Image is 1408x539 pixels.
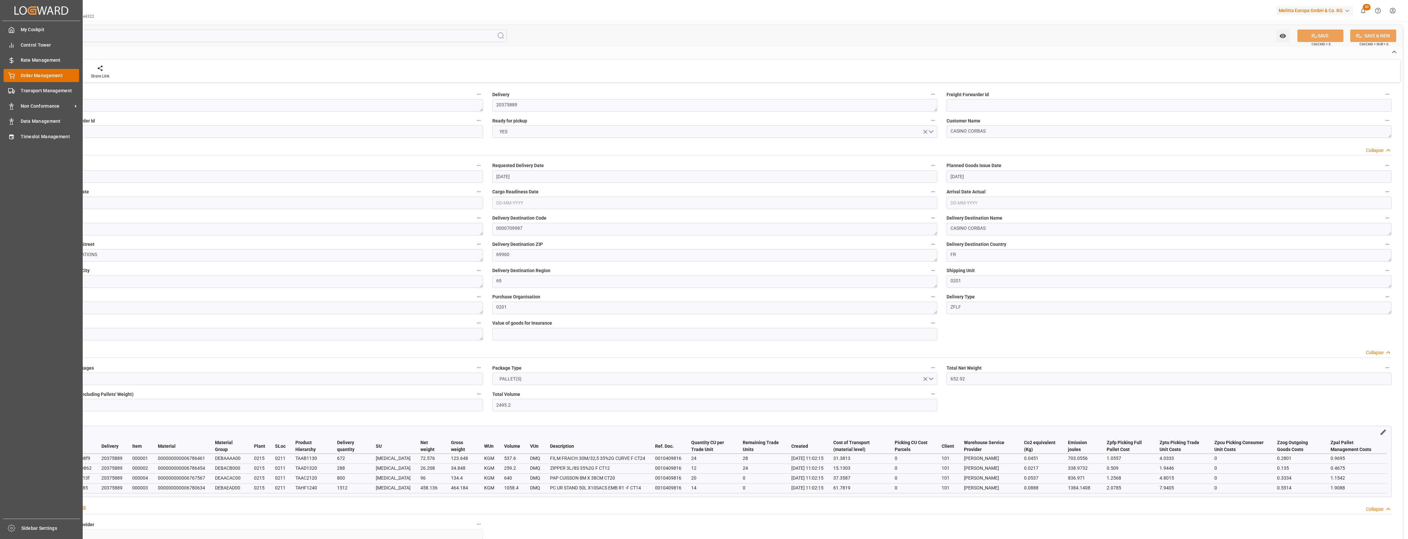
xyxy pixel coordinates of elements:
[895,454,932,462] div: 0
[833,474,885,482] div: 37.3587
[78,502,90,514] button: View description
[738,439,786,454] th: Remaining Trade Units
[1024,484,1058,492] div: 0.0888
[833,454,885,462] div: 31.3813
[1297,30,1343,42] button: SAVE
[38,275,483,288] textarea: CORBAS
[964,464,1014,472] div: [PERSON_NAME]
[947,223,1392,235] textarea: CASINO CORBAS
[947,91,989,98] span: Freight Forwarder Id
[1331,454,1382,462] div: 0.9695
[1276,4,1356,17] button: Melitta Europa GmbH & Co. KG
[451,474,475,482] div: 134.4
[376,464,411,472] div: [MEDICAL_DATA]
[475,90,483,98] button: Transport ID Logward
[127,439,153,454] th: Item
[249,439,270,454] th: Plant
[371,439,416,454] th: SU
[158,474,205,482] div: 000000000006767567
[1363,4,1371,11] span: 30
[504,454,520,462] div: 537.6
[492,197,937,209] input: DD-MM-YYYY
[492,215,546,222] span: Delivery Destination Code
[964,474,1014,482] div: [PERSON_NAME]
[1277,484,1321,492] div: 0.5514
[158,454,205,462] div: 000000000006786461
[492,241,543,248] span: Delivery Destination ZIP
[1107,474,1150,482] div: 1.2568
[21,42,79,49] span: Control Tower
[484,484,494,492] div: KGM
[791,454,823,462] div: [DATE] 11:02:15
[530,464,540,472] div: DMQ
[420,464,441,472] div: 26.208
[132,454,148,462] div: 000001
[4,115,79,128] a: Data Management
[1019,439,1063,454] th: Co2 equivalent (Kg)
[4,38,79,51] a: Control Tower
[504,474,520,482] div: 640
[964,484,1014,492] div: [PERSON_NAME]
[38,223,483,235] textarea: 0000709987
[295,474,327,482] div: TAAC2120
[337,464,366,472] div: 288
[492,302,937,314] textarea: 0201
[691,474,733,482] div: 20
[295,484,327,492] div: TAHF1240
[38,391,134,398] span: Total Gross Weight (Including Pallets' Weight)
[655,454,681,462] div: 0010409816
[492,170,937,183] input: DD-MM-YYYY
[545,439,650,454] th: Description
[1277,464,1321,472] div: 0.135
[4,84,79,97] a: Transport Management
[1383,292,1392,301] button: Delivery Type
[947,249,1392,262] textarea: FR
[1359,42,1388,47] span: Ctrl/CMD + Shift + S
[254,464,265,472] div: 0215
[1063,439,1102,454] th: Emission joules
[1366,349,1383,356] div: Collapse
[929,161,937,170] button: Requested Delivery Date
[1068,484,1097,492] div: 1384.1408
[1107,454,1150,462] div: 1.0557
[1383,363,1392,372] button: Total Net Weight
[947,125,1392,138] textarea: CASINO CORBAS
[1160,464,1204,472] div: 1.9446
[30,30,507,42] input: Search Fields
[492,99,937,112] textarea: 20375889
[1155,439,1209,454] th: Zptu Picking Trade Unit Costs
[895,474,932,482] div: 0
[492,365,522,372] span: Package Type
[1276,6,1353,15] div: Melitta Europa GmbH & Co. KG
[929,240,937,248] button: Delivery Destination ZIP
[91,73,109,79] div: Share Link
[655,474,681,482] div: 0010409816
[492,320,552,327] span: Value of goods for Insurance
[1366,147,1383,154] div: Collapse
[942,454,954,462] div: 101
[21,525,80,532] span: Sidebar Settings
[492,275,937,288] textarea: 69
[1107,484,1150,492] div: 2.0785
[492,267,550,274] span: Delivery Destination Region
[21,87,79,94] span: Transport Management
[1160,484,1204,492] div: 7.9405
[475,363,483,372] button: Total Number Of Packages
[101,474,122,482] div: 20375889
[475,240,483,248] button: Delivery Destination Street
[650,439,686,454] th: Ref. Doc.
[530,484,540,492] div: DMQ
[484,454,494,462] div: KGM
[492,223,937,235] textarea: 0000709987
[475,116,483,125] button: Actual Freight Forwarder Id
[254,454,265,462] div: 0215
[38,99,483,112] textarea: b11fe56913a0
[1214,484,1267,492] div: 0
[4,54,79,67] a: Rate Management
[376,454,411,462] div: [MEDICAL_DATA]
[504,464,520,472] div: 259.2
[451,484,475,492] div: 464.184
[275,464,286,472] div: 0211
[743,454,781,462] div: 28
[101,484,122,492] div: 20375889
